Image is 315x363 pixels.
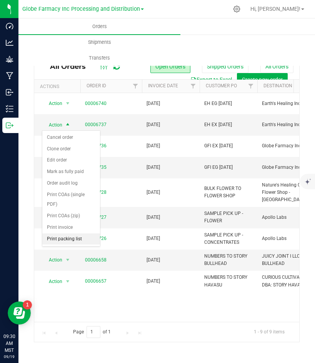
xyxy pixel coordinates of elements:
[6,122,13,129] inline-svg: Outbound
[147,214,160,221] span: [DATE]
[42,120,63,130] span: Action
[147,235,160,242] span: [DATE]
[204,142,253,150] span: GFI EX [DATE]
[63,276,73,287] span: select
[42,98,63,109] span: Action
[42,155,100,166] li: Edit order
[202,60,248,73] button: Shipped Orders
[147,142,160,150] span: [DATE]
[187,80,200,93] a: Filter
[42,132,100,143] li: Cancel order
[204,253,253,267] span: NUMBERS TO STORY BULLHEAD
[242,77,283,83] span: Create new order
[87,83,106,88] a: Order ID
[22,6,140,12] span: Globe Farmacy Inc Processing and Distribution
[237,73,288,86] button: Create new order
[6,105,13,113] inline-svg: Inventory
[85,256,107,264] a: 00006658
[85,100,107,107] a: 00006740
[206,83,237,88] a: Customer PO
[63,120,73,130] span: select
[150,60,190,73] button: Open Orders
[6,55,13,63] inline-svg: Grow
[250,6,300,12] span: Hi, [PERSON_NAME]!
[204,274,253,288] span: NUMBERS TO STORY HAVASU
[67,326,117,338] span: Page of 1
[63,255,73,265] span: select
[204,210,253,225] span: SAMPLE PICK UP - FLOWER
[185,73,237,86] button: Export to Excel
[3,354,15,360] p: 09/19
[23,300,32,310] iframe: Resource center unread badge
[82,23,117,30] span: Orders
[147,100,160,107] span: [DATE]
[42,255,63,265] span: Action
[78,39,122,46] span: Shipments
[148,83,178,88] a: Invoice Date
[87,326,100,338] input: 1
[147,189,160,196] span: [DATE]
[260,60,293,73] button: All Orders
[147,121,160,128] span: [DATE]
[8,301,31,325] iframe: Resource center
[232,5,242,13] div: Manage settings
[42,222,100,233] li: Print invoice
[40,84,77,89] div: Actions
[85,121,107,128] a: 00006737
[42,276,63,287] span: Action
[248,326,291,338] span: 1 - 9 of 9 items
[63,98,73,109] span: select
[6,22,13,30] inline-svg: Dashboard
[263,83,292,88] a: Destination
[3,333,15,354] p: 09:30 AM MST
[129,80,142,93] a: Filter
[147,278,160,285] span: [DATE]
[42,178,100,189] li: Order audit log
[18,34,180,50] a: Shipments
[42,143,100,155] li: Clone order
[42,189,100,210] li: Print COAs (single PDF)
[6,72,13,80] inline-svg: Manufacturing
[147,164,160,171] span: [DATE]
[42,210,100,222] li: Print COAs (zip)
[42,233,100,245] li: Print packing list
[18,50,180,66] a: Transfers
[204,121,253,128] span: EH EX [DATE]
[204,231,253,246] span: SAMPLE PICK UP - CONCENTRATES
[245,80,257,93] a: Filter
[50,62,93,71] span: All Orders
[85,278,107,285] a: 00006657
[204,100,253,107] span: EH EG [DATE]
[204,164,253,171] span: GFI EG [DATE]
[6,88,13,96] inline-svg: Inbound
[78,55,120,62] span: Transfers
[6,39,13,47] inline-svg: Analytics
[147,256,160,264] span: [DATE]
[204,185,253,200] span: BULK FLOWER TO FLOWER SHOP
[18,18,180,35] a: Orders
[42,166,100,178] li: Mark as fully paid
